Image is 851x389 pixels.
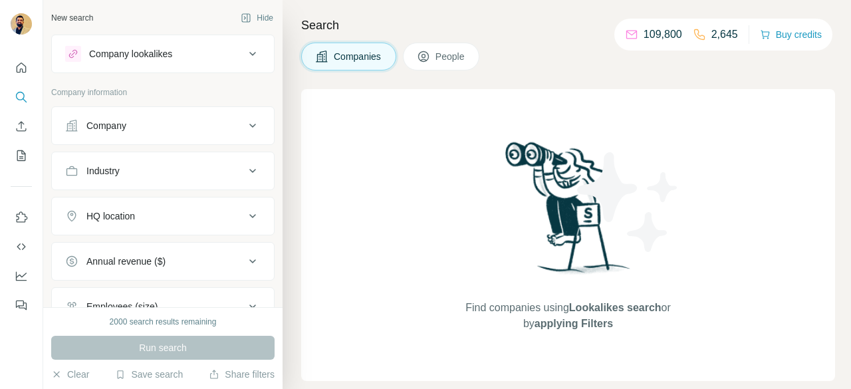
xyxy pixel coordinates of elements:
[86,209,135,223] div: HQ location
[52,245,274,277] button: Annual revenue ($)
[86,255,166,268] div: Annual revenue ($)
[115,368,183,381] button: Save search
[499,138,638,287] img: Surfe Illustration - Woman searching with binoculars
[52,291,274,323] button: Employees (size)
[11,205,32,229] button: Use Surfe on LinkedIn
[52,110,274,142] button: Company
[569,302,662,313] span: Lookalikes search
[11,114,32,138] button: Enrich CSV
[461,300,674,332] span: Find companies using or by
[711,27,738,43] p: 2,645
[209,368,275,381] button: Share filters
[231,8,283,28] button: Hide
[644,27,682,43] p: 109,800
[110,316,217,328] div: 2000 search results remaining
[334,50,382,63] span: Companies
[52,200,274,232] button: HQ location
[86,300,158,313] div: Employees (size)
[51,368,89,381] button: Clear
[435,50,466,63] span: People
[86,164,120,178] div: Industry
[11,293,32,317] button: Feedback
[11,56,32,80] button: Quick start
[11,85,32,109] button: Search
[11,144,32,168] button: My lists
[11,13,32,35] img: Avatar
[535,318,613,329] span: applying Filters
[51,12,93,24] div: New search
[568,142,688,262] img: Surfe Illustration - Stars
[52,38,274,70] button: Company lookalikes
[11,264,32,288] button: Dashboard
[301,16,835,35] h4: Search
[52,155,274,187] button: Industry
[11,235,32,259] button: Use Surfe API
[760,25,822,44] button: Buy credits
[86,119,126,132] div: Company
[51,86,275,98] p: Company information
[89,47,172,61] div: Company lookalikes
